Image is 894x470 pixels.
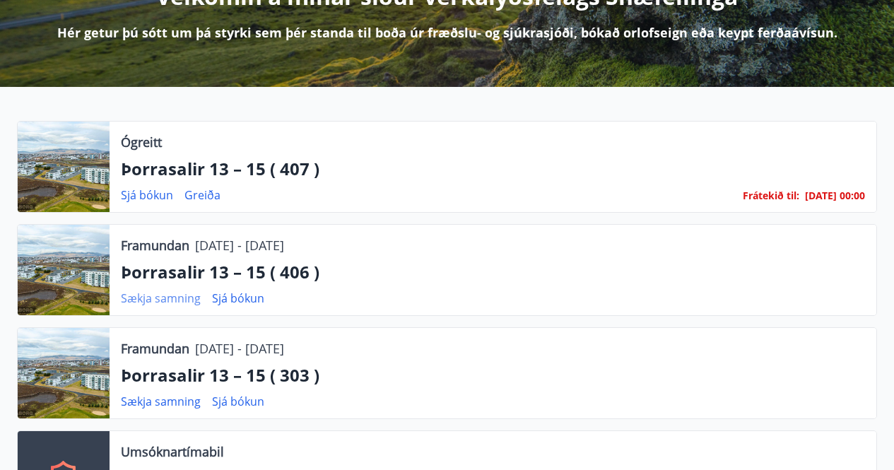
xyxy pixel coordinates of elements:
a: Sækja samning [121,290,201,306]
p: [DATE] - [DATE] [195,236,284,254]
p: Framundan [121,236,189,254]
p: Ógreitt [121,133,162,151]
a: Sækja samning [121,394,201,409]
span: Frátekið til : [743,188,799,204]
p: Þorrasalir 13 – 15 ( 406 ) [121,260,865,284]
p: Framundan [121,339,189,358]
a: Sjá bókun [212,394,264,409]
p: Þorrasalir 13 – 15 ( 407 ) [121,157,865,181]
a: Greiða [184,187,220,203]
a: Sjá bókun [212,290,264,306]
p: Umsóknartímabil [121,442,224,461]
p: [DATE] - [DATE] [195,339,284,358]
span: [DATE] 00:00 [805,189,865,202]
p: Þorrasalir 13 – 15 ( 303 ) [121,363,865,387]
p: Hér getur þú sótt um þá styrki sem þér standa til boða úr fræðslu- og sjúkrasjóði, bókað orlofsei... [57,23,837,42]
a: Sjá bókun [121,187,173,203]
